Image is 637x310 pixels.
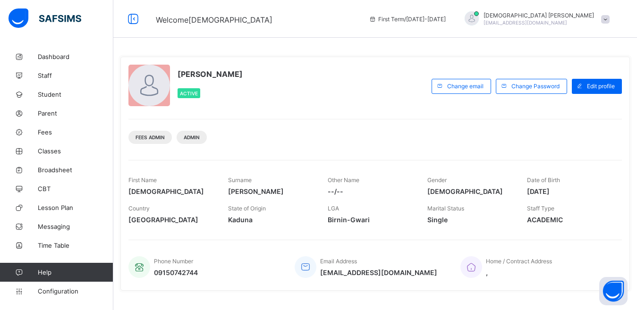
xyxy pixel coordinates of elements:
[38,185,113,193] span: CBT
[38,72,113,79] span: Staff
[38,53,113,60] span: Dashboard
[8,8,81,28] img: safsims
[427,187,513,195] span: [DEMOGRAPHIC_DATA]
[38,287,113,295] span: Configuration
[328,176,359,184] span: Other Name
[527,205,554,212] span: Staff Type
[328,187,413,195] span: --/--
[128,187,214,195] span: [DEMOGRAPHIC_DATA]
[228,187,314,195] span: [PERSON_NAME]
[154,258,193,265] span: Phone Number
[320,268,437,276] span: [EMAIL_ADDRESS][DOMAIN_NAME]
[38,223,113,230] span: Messaging
[328,205,339,212] span: LGA
[447,83,484,90] span: Change email
[427,216,513,224] span: Single
[38,128,113,136] span: Fees
[178,69,243,79] span: [PERSON_NAME]
[427,176,447,184] span: Gender
[369,16,446,23] span: session/term information
[38,91,113,98] span: Student
[599,277,628,305] button: Open asap
[427,205,464,212] span: Marital Status
[511,83,560,90] span: Change Password
[38,204,113,211] span: Lesson Plan
[38,242,113,249] span: Time Table
[228,176,252,184] span: Surname
[128,176,157,184] span: First Name
[184,134,200,140] span: Admin
[154,268,198,276] span: 09150742744
[486,268,552,276] span: ,
[38,147,113,155] span: Classes
[180,91,198,96] span: Active
[128,205,150,212] span: Country
[328,216,413,224] span: Birnin-Gwari
[486,258,552,265] span: Home / Contract Address
[455,11,614,27] div: IsaiahPaul
[38,109,113,117] span: Parent
[484,20,567,25] span: [EMAIL_ADDRESS][DOMAIN_NAME]
[527,176,560,184] span: Date of Birth
[228,216,314,224] span: Kaduna
[527,187,612,195] span: [DATE]
[38,166,113,174] span: Broadsheet
[527,216,612,224] span: ACADEMIC
[136,134,165,140] span: Fees Admin
[587,83,615,90] span: Edit profile
[128,216,214,224] span: [GEOGRAPHIC_DATA]
[228,205,266,212] span: State of Origin
[320,258,357,265] span: Email Address
[484,12,594,19] span: [DEMOGRAPHIC_DATA] [PERSON_NAME]
[38,268,113,276] span: Help
[156,15,272,25] span: Welcome [DEMOGRAPHIC_DATA]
